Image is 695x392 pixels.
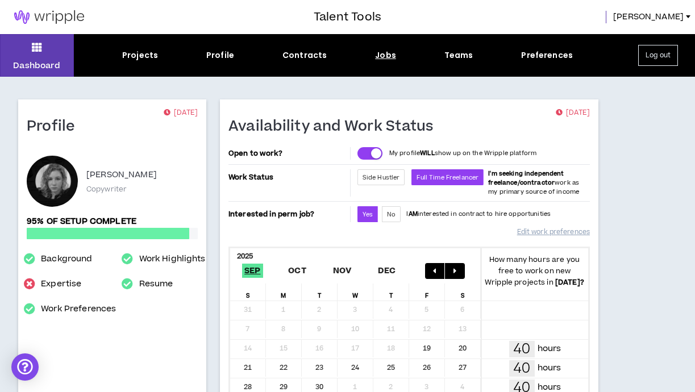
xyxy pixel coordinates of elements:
[488,169,579,196] span: work as my primary source of income
[86,184,127,194] p: Copywriter
[237,251,253,261] b: 2025
[41,277,81,291] a: Expertise
[445,283,481,301] div: S
[27,156,78,207] div: Annie K.
[338,283,373,301] div: W
[373,283,409,301] div: T
[538,362,561,374] p: hours
[282,49,327,61] div: Contracts
[139,277,173,291] a: Resume
[406,210,551,219] p: I interested in contract to hire opportunities
[314,9,381,26] h3: Talent Tools
[228,206,348,222] p: Interested in perm job?
[444,49,473,61] div: Teams
[556,107,590,119] p: [DATE]
[481,254,588,288] p: How many hours are you free to work on new Wripple projects in
[409,210,418,218] strong: AM
[86,168,157,182] p: [PERSON_NAME]
[488,169,564,187] b: I'm seeking independent freelance/contractor
[521,49,573,61] div: Preferences
[638,45,678,66] button: Log out
[389,149,536,158] p: My profile show up on the Wripple platform
[164,107,198,119] p: [DATE]
[228,118,442,136] h1: Availability and Work Status
[517,222,590,242] a: Edit work preferences
[266,283,302,301] div: M
[376,264,398,278] span: Dec
[538,343,561,355] p: hours
[230,283,266,301] div: S
[206,49,234,61] div: Profile
[387,210,396,219] span: No
[375,49,396,61] div: Jobs
[27,118,84,136] h1: Profile
[363,173,400,182] span: Side Hustler
[139,252,206,266] a: Work Highlights
[228,149,348,158] p: Open to work?
[11,353,39,381] div: Open Intercom Messenger
[242,264,263,278] span: Sep
[286,264,309,278] span: Oct
[228,169,348,185] p: Work Status
[13,60,60,72] p: Dashboard
[613,11,684,23] span: [PERSON_NAME]
[27,215,198,228] p: 95% of setup complete
[302,283,338,301] div: T
[41,252,92,266] a: Background
[363,210,373,219] span: Yes
[330,264,353,278] span: Nov
[409,283,445,301] div: F
[555,277,584,287] b: [DATE] ?
[41,302,116,316] a: Work Preferences
[122,49,158,61] div: Projects
[420,149,435,157] strong: WILL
